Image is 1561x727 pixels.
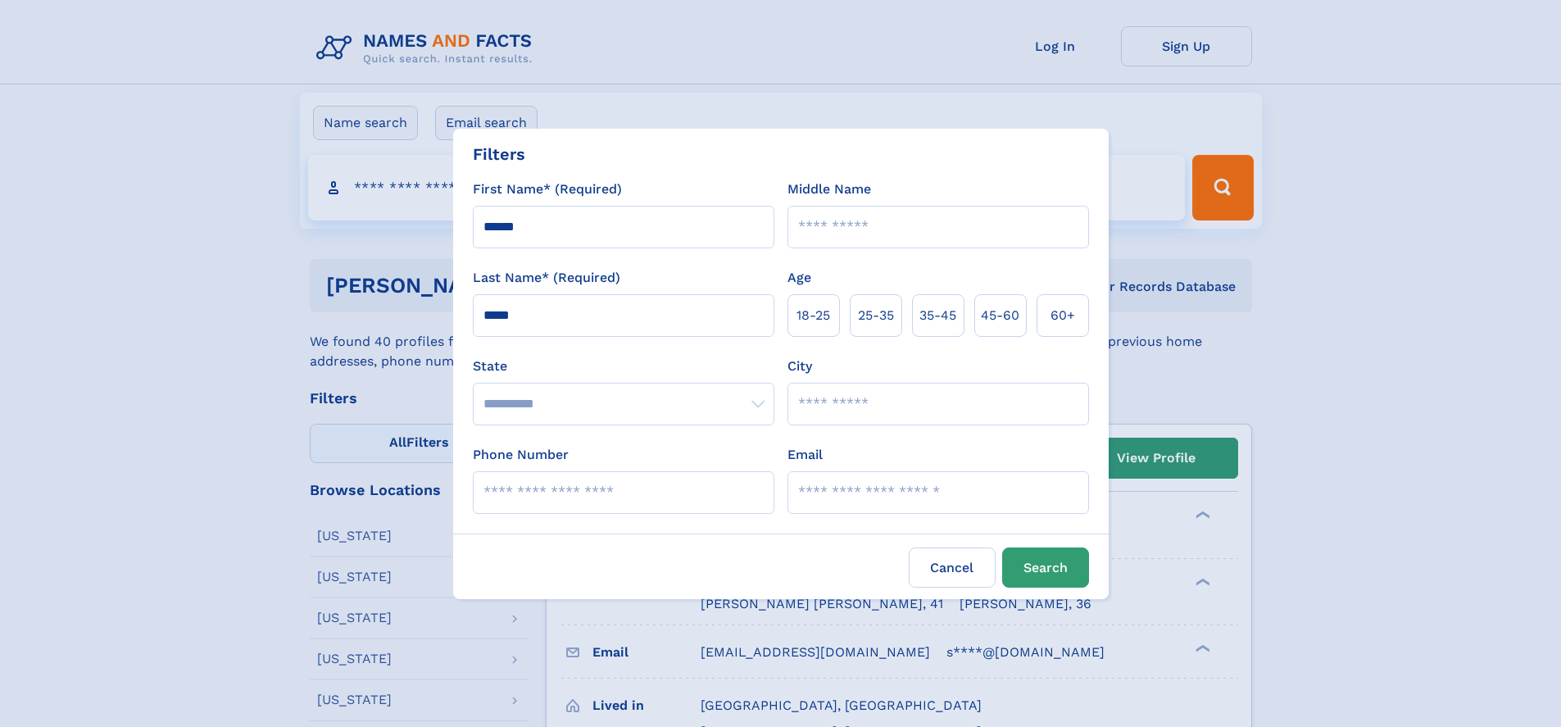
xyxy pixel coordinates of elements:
label: Last Name* (Required) [473,268,620,288]
label: Cancel [909,548,996,588]
span: 60+ [1050,306,1075,325]
div: Filters [473,142,525,166]
label: Middle Name [787,179,871,199]
label: State [473,357,774,376]
span: 45‑60 [981,306,1019,325]
label: Age [787,268,811,288]
span: 18‑25 [796,306,830,325]
label: Phone Number [473,445,569,465]
label: City [787,357,812,376]
span: 35‑45 [919,306,956,325]
button: Search [1002,548,1089,588]
span: 25‑35 [858,306,894,325]
label: Email [787,445,823,465]
label: First Name* (Required) [473,179,622,199]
